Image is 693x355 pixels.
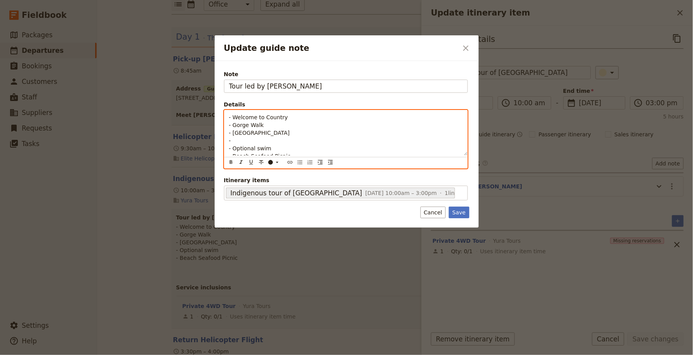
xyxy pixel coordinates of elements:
span: Note [224,70,468,78]
span: - [229,137,231,144]
span: 1 linked service [440,189,484,197]
button: Insert link [286,158,294,167]
span: Itinerary items [224,176,468,184]
button: Save [449,207,469,218]
button: Numbered list [306,158,314,167]
span: [DATE] 10:00am – 3:00pm [365,190,437,196]
button: Format strikethrough [257,158,266,167]
span: - Welcome to Country [229,114,288,120]
div: ​ [267,159,283,165]
button: Format bold [227,158,235,167]
button: Close dialog [459,42,472,55]
span: - [GEOGRAPHIC_DATA] [229,130,290,136]
span: Indigenous tour of [GEOGRAPHIC_DATA] [231,188,363,198]
button: Decrease indent [326,158,335,167]
button: ​ [266,158,282,167]
span: - Gorge Walk [229,122,264,128]
button: Bulleted list [296,158,304,167]
span: - Beach Seafood Picnic [229,153,291,159]
button: Format italic [237,158,245,167]
button: Increase indent [316,158,325,167]
button: Format underline [247,158,255,167]
button: Cancel [420,207,446,218]
input: Note [224,80,468,93]
h2: Update guide note [224,42,458,54]
span: - Optional swim [229,145,271,151]
div: Details [224,101,468,108]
